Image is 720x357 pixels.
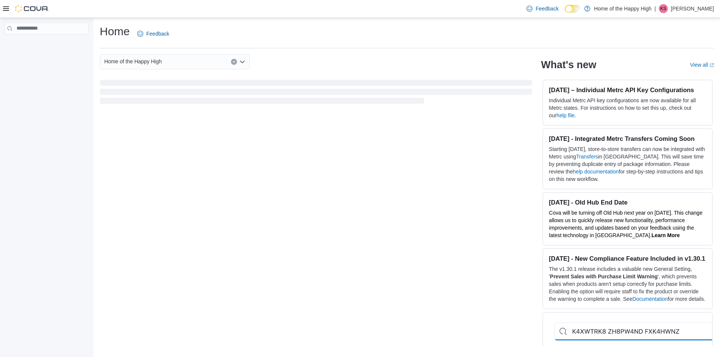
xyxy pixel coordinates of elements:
p: [PERSON_NAME] [671,4,714,13]
span: Home of the Happy High [104,57,162,66]
h2: What's new [541,59,596,71]
p: Home of the Happy High [594,4,651,13]
img: Cova [15,5,49,12]
button: Clear input [231,59,237,65]
h3: [DATE] - New Compliance Feature Included in v1.30.1 [549,255,706,262]
p: | [654,4,656,13]
h3: [DATE] - Old Hub End Date [549,199,706,206]
a: View allExternal link [690,62,714,68]
p: Individual Metrc API key configurations are now available for all Metrc states. For instructions ... [549,97,706,119]
span: Feedback [535,5,558,12]
a: Learn More [651,232,679,238]
span: KS [660,4,666,13]
h3: [DATE] - Integrated Metrc Transfers Coming Soon [549,135,706,142]
h1: Home [100,24,130,39]
a: Documentation [632,296,667,302]
span: Feedback [146,30,169,37]
a: Feedback [134,26,172,41]
span: Cova will be turning off Old Hub next year on [DATE]. This change allows us to quickly release ne... [549,210,702,238]
div: Kaysi Strome [659,4,668,13]
p: Starting [DATE], store-to-store transfers can now be integrated with Metrc using in [GEOGRAPHIC_D... [549,145,706,183]
p: The v1.30.1 release includes a valuable new General Setting, ' ', which prevents sales when produ... [549,265,706,303]
button: Open list of options [239,59,245,65]
span: Loading [100,81,532,105]
input: Dark Mode [565,5,580,13]
strong: Prevent Sales with Purchase Limit Warning [550,273,658,279]
h3: [DATE] – Individual Metrc API Key Configurations [549,86,706,94]
nav: Complex example [4,36,88,54]
a: help file [556,112,574,118]
svg: External link [709,63,714,67]
a: Feedback [523,1,561,16]
a: help documentation [573,169,619,175]
a: Transfers [576,154,598,160]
